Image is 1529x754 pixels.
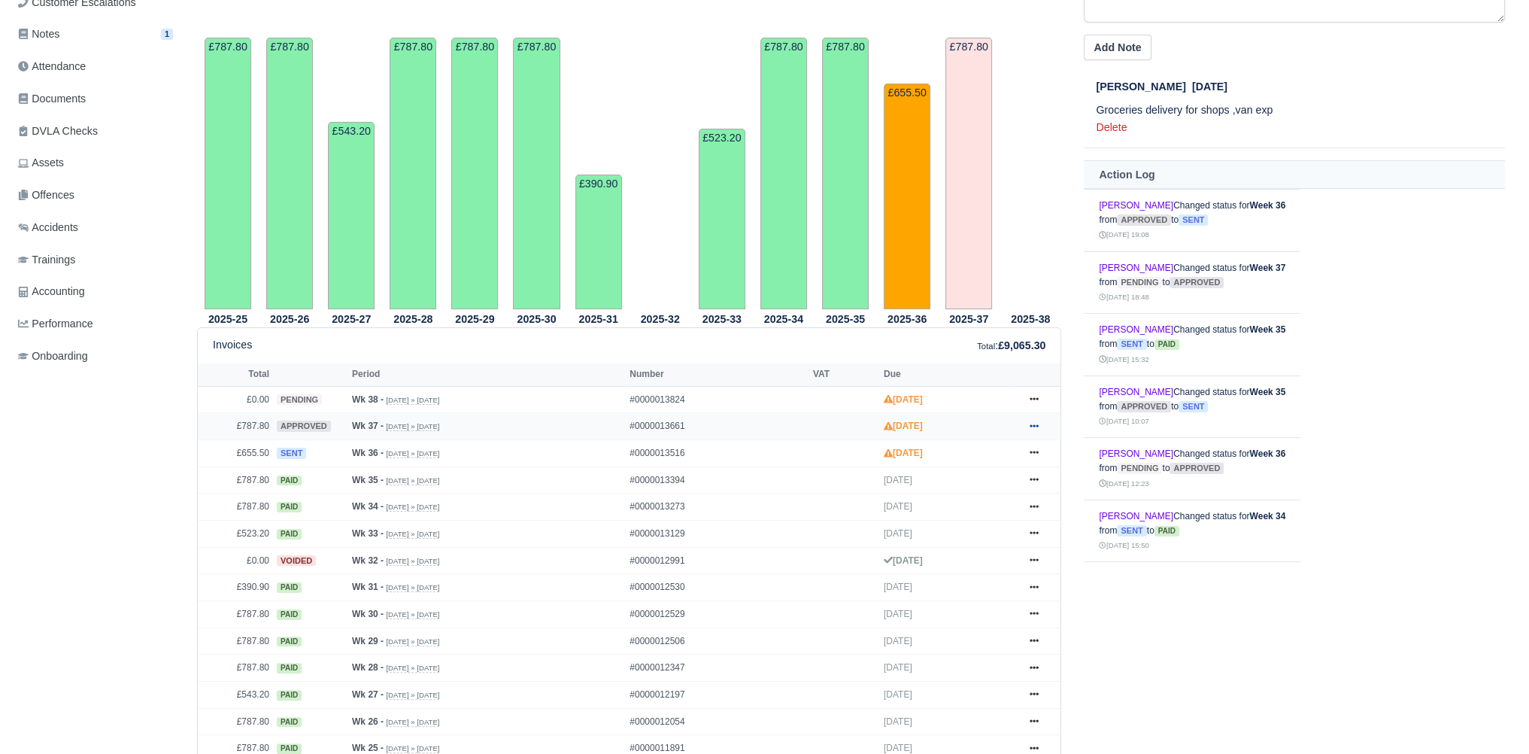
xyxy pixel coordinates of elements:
[1117,339,1146,350] span: sent
[626,574,809,601] td: #0000012530
[18,123,98,140] span: DVLA Checks
[1099,387,1173,397] a: [PERSON_NAME]
[198,413,273,440] td: £787.80
[18,154,64,172] span: Assets
[945,38,992,309] td: £787.80
[352,421,384,431] strong: Wk 37 -
[626,439,809,467] td: #0000013516
[626,494,809,521] td: #0000013273
[386,691,439,700] small: [DATE] » [DATE]
[998,339,1045,351] strong: £9,065.30
[691,310,753,328] th: 2025-33
[198,681,273,708] td: £543.20
[1170,277,1224,288] span: approved
[1099,417,1148,425] small: [DATE] 10:07
[198,655,273,682] td: £787.80
[884,421,923,431] strong: [DATE]
[352,716,384,727] strong: Wk 26 -
[626,708,809,735] td: #0000012054
[386,744,439,753] small: [DATE] » [DATE]
[352,475,384,485] strong: Wk 35 -
[626,520,809,547] td: #0000013129
[277,582,302,593] span: paid
[1249,324,1285,335] strong: Week 35
[938,310,1000,328] th: 2025-37
[884,662,912,673] span: [DATE]
[352,394,384,405] strong: Wk 38 -
[352,528,384,539] strong: Wk 33 -
[1099,355,1148,363] small: [DATE] 15:32
[205,38,251,309] td: £787.80
[352,662,384,673] strong: Wk 28 -
[198,439,273,467] td: £655.50
[266,38,313,309] td: £787.80
[198,363,273,386] th: Total
[197,310,259,328] th: 2025-25
[884,582,912,592] span: [DATE]
[386,557,439,566] small: [DATE] » [DATE]
[1117,525,1146,537] span: sent
[352,448,384,458] strong: Wk 36 -
[1117,401,1171,412] span: approved
[277,394,322,406] span: pending
[386,583,439,592] small: [DATE] » [DATE]
[18,219,78,236] span: Accidents
[277,717,302,728] span: paid
[1084,562,1300,625] td: Changed status for from to
[18,187,74,204] span: Offences
[1099,541,1148,549] small: [DATE] 15:50
[198,494,273,521] td: £787.80
[626,363,809,386] th: Number
[1454,682,1529,754] iframe: Chat Widget
[1096,102,1505,119] p: Groceries delivery for shops ,van exp
[884,528,912,539] span: [DATE]
[18,315,93,333] span: Performance
[1179,401,1208,412] span: sent
[626,628,809,655] td: #0000012506
[1099,479,1148,488] small: [DATE] 12:23
[18,26,59,43] span: Notes
[753,310,815,328] th: 2025-34
[884,743,912,753] span: [DATE]
[1096,121,1127,133] a: Delete
[1249,387,1285,397] strong: Week 35
[277,529,302,540] span: paid
[1099,230,1148,239] small: [DATE] 19:08
[884,84,930,309] td: £655.50
[1170,463,1224,474] span: approved
[1117,277,1162,288] span: pending
[12,213,179,242] a: Accidents
[1249,200,1285,211] strong: Week 36
[760,38,807,309] td: £787.80
[18,90,86,108] span: Documents
[822,38,869,309] td: £787.80
[382,310,444,328] th: 2025-28
[626,681,809,708] td: #0000012197
[1249,263,1285,273] strong: Week 37
[386,422,439,431] small: [DATE] » [DATE]
[386,503,439,512] small: [DATE] » [DATE]
[352,555,384,566] strong: Wk 32 -
[386,396,439,405] small: [DATE] » [DATE]
[352,636,384,646] strong: Wk 29 -
[1084,314,1300,376] td: Changed status for from to
[1099,511,1173,521] a: [PERSON_NAME]
[277,421,331,432] span: approved
[884,394,923,405] strong: [DATE]
[390,38,436,309] td: £787.80
[884,609,912,619] span: [DATE]
[12,148,179,178] a: Assets
[1099,293,1148,301] small: [DATE] 18:48
[12,52,179,81] a: Attendance
[1117,214,1171,226] span: approved
[198,574,273,601] td: £390.90
[213,339,252,351] h6: Invoices
[277,637,302,647] span: paid
[277,555,316,567] span: voided
[198,708,273,735] td: £787.80
[198,467,273,494] td: £787.80
[18,251,75,269] span: Trainings
[1099,448,1173,459] a: [PERSON_NAME]
[626,467,809,494] td: #0000013394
